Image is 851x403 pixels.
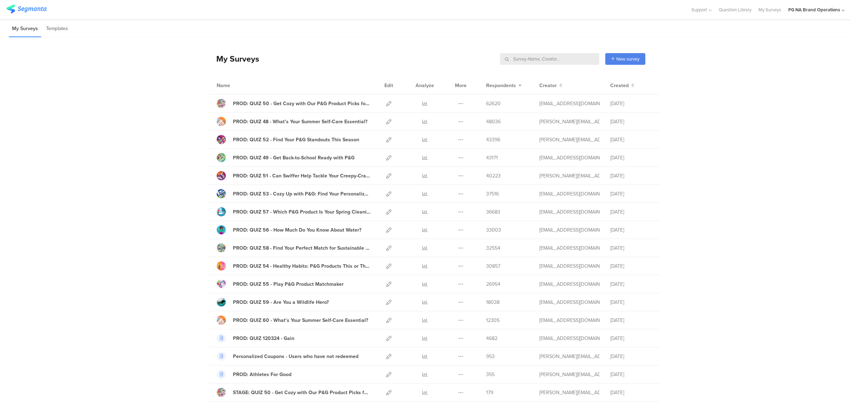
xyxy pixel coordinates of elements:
[610,136,653,143] div: [DATE]
[610,172,653,180] div: [DATE]
[486,299,500,306] span: 18038
[539,118,600,125] div: harish.kumar@ltimindtree.com
[233,280,344,288] div: PROD: QUIZ 55 - Play P&G Product Matchmaker
[217,171,371,180] a: PROD: QUIZ 51 - Can Swiffer Help Tackle Your Creepy-Crawlies?
[500,53,599,65] input: Survey Name, Creator...
[610,154,653,161] div: [DATE]
[233,154,355,161] div: PROD: QUIZ 49 - Get Back-to-School Ready with P&G
[233,244,371,252] div: PROD: QUIZ 58 - Find Your Perfect Match for Sustainable Living
[486,353,495,360] span: 953
[486,82,516,89] span: Respondents
[486,136,500,143] span: 43396
[9,21,41,37] li: My Surveys
[486,317,500,324] span: 12305
[539,136,600,143] div: harish.kumar@ltimindtree.com
[233,389,371,396] div: STAGE: QUIZ 50 - Get Cozy with Our P&G Product Picks for Fall
[616,56,639,62] span: New survey
[217,99,371,108] a: PROD: QUIZ 50 - Get Cozy with Our P&G Product Picks for Fall
[610,100,653,107] div: [DATE]
[539,100,600,107] div: varun.yadav@mindtree.com
[217,243,371,252] a: PROD: QUIZ 58 - Find Your Perfect Match for Sustainable Living
[486,280,500,288] span: 26954
[539,226,600,234] div: kumar.h.7@pg.com
[486,82,522,89] button: Respondents
[233,208,371,216] div: PROD: QUIZ 57 - Which P&G Product Is Your Spring Cleaning Must-Have?
[217,261,371,271] a: PROD: QUIZ 54 - Healthy Habits: P&G Products This or That?
[610,82,634,89] button: Created
[486,335,497,342] span: 4682
[539,353,600,360] div: larson.m@pg.com
[233,299,329,306] div: PROD: QUIZ 59 - Are You a Wildlife Hero?
[486,154,498,161] span: 43171
[539,335,600,342] div: kumar.h.7@pg.com
[610,244,653,252] div: [DATE]
[217,207,371,216] a: PROD: QUIZ 57 - Which P&G Product Is Your Spring Cleaning Must-Have?
[610,389,653,396] div: [DATE]
[233,262,371,270] div: PROD: QUIZ 54 - Healthy Habits: P&G Products This or That?
[217,334,294,343] a: PROD: QUIZ 120324 - Gain
[233,172,371,180] div: PROD: QUIZ 51 - Can Swiffer Help Tackle Your Creepy-Crawlies?
[788,6,840,13] div: PG NA Brand Operations
[539,389,600,396] div: shirley.j@pg.com
[209,53,259,65] div: My Surveys
[233,226,361,234] div: PROD: QUIZ 56 - How Much Do You Know About Water?
[610,335,653,342] div: [DATE]
[486,172,501,180] span: 40223
[539,82,562,89] button: Creator
[233,136,359,143] div: PROD: QUIZ 52 - Find Your P&G Standouts This Season
[610,262,653,270] div: [DATE]
[486,100,501,107] span: 62620
[486,262,500,270] span: 30857
[539,371,600,378] div: fisk.m@pg.com
[539,280,600,288] div: kumar.h.7@pg.com
[610,82,629,89] span: Created
[233,371,291,378] div: PROD: Athletes For Good
[610,371,653,378] div: [DATE]
[217,370,291,379] a: PROD: Athletes For Good
[539,299,600,306] div: kumar.h.7@pg.com
[539,190,600,198] div: kumar.h.7@pg.com
[539,154,600,161] div: varun.yadav@mindtree.com
[6,5,46,13] img: segmanta logo
[233,335,294,342] div: PROD: QUIZ 120324 - Gain
[217,297,329,307] a: PROD: QUIZ 59 - Are You a Wildlife Hero?
[217,316,368,325] a: PROD: QUIZ 60 - What’s Your Summer Self-Care Essential?
[486,190,499,198] span: 37516
[486,371,495,378] span: 355
[233,118,367,125] div: PROD: QUIZ 48 - What’s Your Summer Self-Care Essential?
[233,317,368,324] div: PROD: QUIZ 60 - What’s Your Summer Self-Care Essential?
[217,352,358,361] a: Personalized Coupons - Users who have not redeemed
[43,21,71,37] li: Templates
[381,76,396,94] div: Edit
[217,189,371,198] a: PROD: QUIZ 53 - Cozy Up with P&G: Find Your Personalized Cold-Weather Essentials
[217,153,355,162] a: PROD: QUIZ 49 - Get Back-to-School Ready with P&G
[486,226,501,234] span: 33003
[539,244,600,252] div: kumar.h.7@pg.com
[539,82,557,89] span: Creator
[217,82,259,89] div: Name
[233,100,371,107] div: PROD: QUIZ 50 - Get Cozy with Our P&G Product Picks for Fall
[217,279,344,289] a: PROD: QUIZ 55 - Play P&G Product Matchmaker
[539,317,600,324] div: kumar.h.7@pg.com
[486,118,501,125] span: 48036
[233,190,371,198] div: PROD: QUIZ 53 - Cozy Up with P&G: Find Your Personalized Cold-Weather Essentials
[539,172,600,180] div: harish.kumar@ltimindtree.com
[486,244,500,252] span: 32554
[691,6,707,13] span: Support
[610,208,653,216] div: [DATE]
[610,299,653,306] div: [DATE]
[233,353,358,360] div: Personalized Coupons - Users who have not redeemed
[610,317,653,324] div: [DATE]
[610,226,653,234] div: [DATE]
[610,353,653,360] div: [DATE]
[414,76,435,94] div: Analyze
[453,76,468,94] div: More
[539,208,600,216] div: kumar.h.7@pg.com
[610,118,653,125] div: [DATE]
[486,208,500,216] span: 36683
[217,135,359,144] a: PROD: QUIZ 52 - Find Your P&G Standouts This Season
[539,262,600,270] div: yadav.vy.3@pg.com
[610,280,653,288] div: [DATE]
[217,388,371,397] a: STAGE: QUIZ 50 - Get Cozy with Our P&G Product Picks for Fall
[486,389,493,396] span: 179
